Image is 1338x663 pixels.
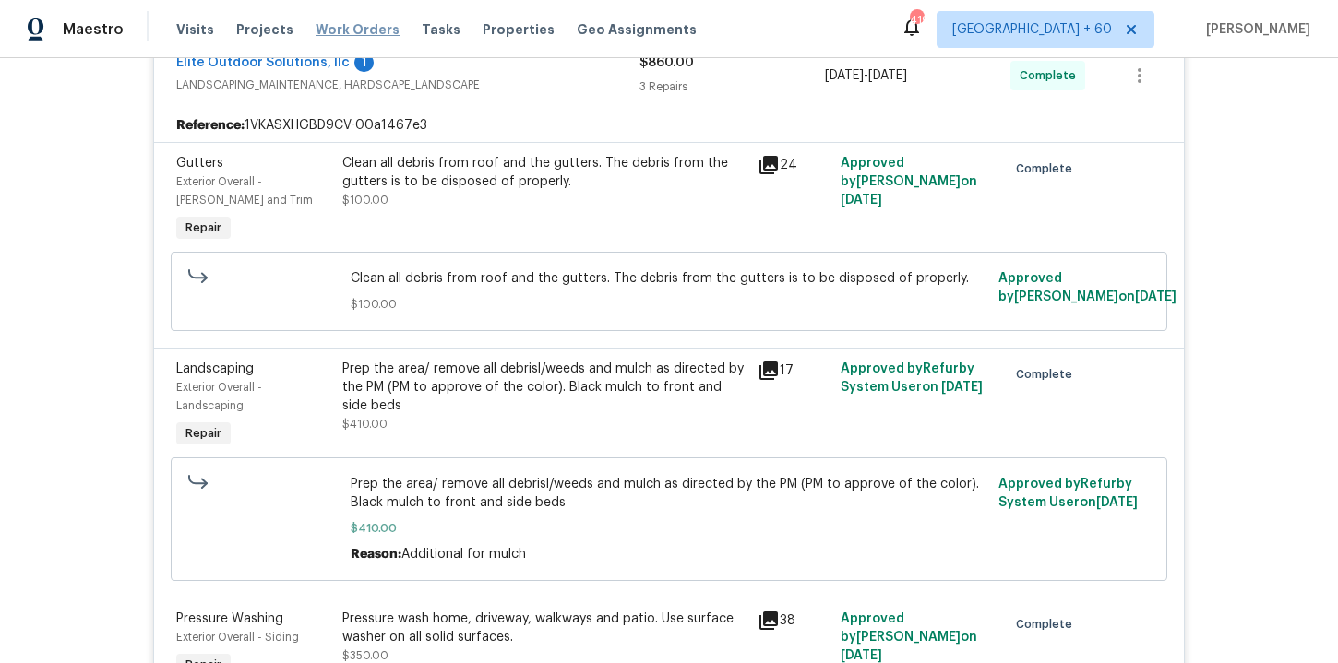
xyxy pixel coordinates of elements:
[176,176,313,206] span: Exterior Overall - [PERSON_NAME] and Trim
[176,157,223,170] span: Gutters
[1096,496,1138,509] span: [DATE]
[176,20,214,39] span: Visits
[178,424,229,443] span: Repair
[176,362,254,375] span: Landscaping
[639,77,825,96] div: 3 Repairs
[1199,20,1310,39] span: [PERSON_NAME]
[401,548,526,561] span: Additional for mulch
[342,610,747,646] div: Pressure wash home, driveway, walkways and patio. Use surface washer on all solid surfaces.
[342,154,747,191] div: Clean all debris from roof and the gutters. The debris from the gutters is to be disposed of prop...
[342,419,388,430] span: $410.00
[236,20,293,39] span: Projects
[351,295,988,314] span: $100.00
[176,56,350,69] a: Elite Outdoor Solutions, llc
[178,219,229,237] span: Repair
[910,11,923,30] div: 419
[841,194,882,207] span: [DATE]
[483,20,555,39] span: Properties
[63,20,124,39] span: Maestro
[825,66,907,85] span: -
[998,272,1177,303] span: Approved by [PERSON_NAME] on
[998,478,1138,509] span: Approved by Refurby System User on
[1016,365,1080,384] span: Complete
[176,76,639,94] span: LANDSCAPING_MAINTENANCE, HARDSCAPE_LANDSCAPE
[351,548,401,561] span: Reason:
[154,109,1184,142] div: 1VKASXHGBD9CV-00a1467e3
[351,475,988,512] span: Prep the area/ remove all debrisl/weeds and mulch as directed by the PM (PM to approve of the col...
[868,69,907,82] span: [DATE]
[941,381,983,394] span: [DATE]
[176,632,299,643] span: Exterior Overall - Siding
[176,382,262,411] span: Exterior Overall - Landscaping
[639,56,694,69] span: $860.00
[758,360,830,382] div: 17
[841,362,983,394] span: Approved by Refurby System User on
[1016,160,1080,178] span: Complete
[176,116,245,135] b: Reference:
[841,649,882,662] span: [DATE]
[758,610,830,632] div: 38
[351,519,988,538] span: $410.00
[825,69,864,82] span: [DATE]
[342,360,747,415] div: Prep the area/ remove all debrisl/weeds and mulch as directed by the PM (PM to approve of the col...
[354,53,374,72] div: 1
[1135,290,1177,303] span: [DATE]
[577,20,697,39] span: Geo Assignments
[841,157,977,207] span: Approved by [PERSON_NAME] on
[841,612,977,662] span: Approved by [PERSON_NAME] on
[316,20,400,39] span: Work Orders
[758,154,830,176] div: 24
[351,269,988,288] span: Clean all debris from roof and the gutters. The debris from the gutters is to be disposed of prop...
[952,20,1112,39] span: [GEOGRAPHIC_DATA] + 60
[342,650,388,661] span: $350.00
[422,23,460,36] span: Tasks
[1016,615,1080,633] span: Complete
[176,612,283,625] span: Pressure Washing
[342,195,388,206] span: $100.00
[1020,66,1083,85] span: Complete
